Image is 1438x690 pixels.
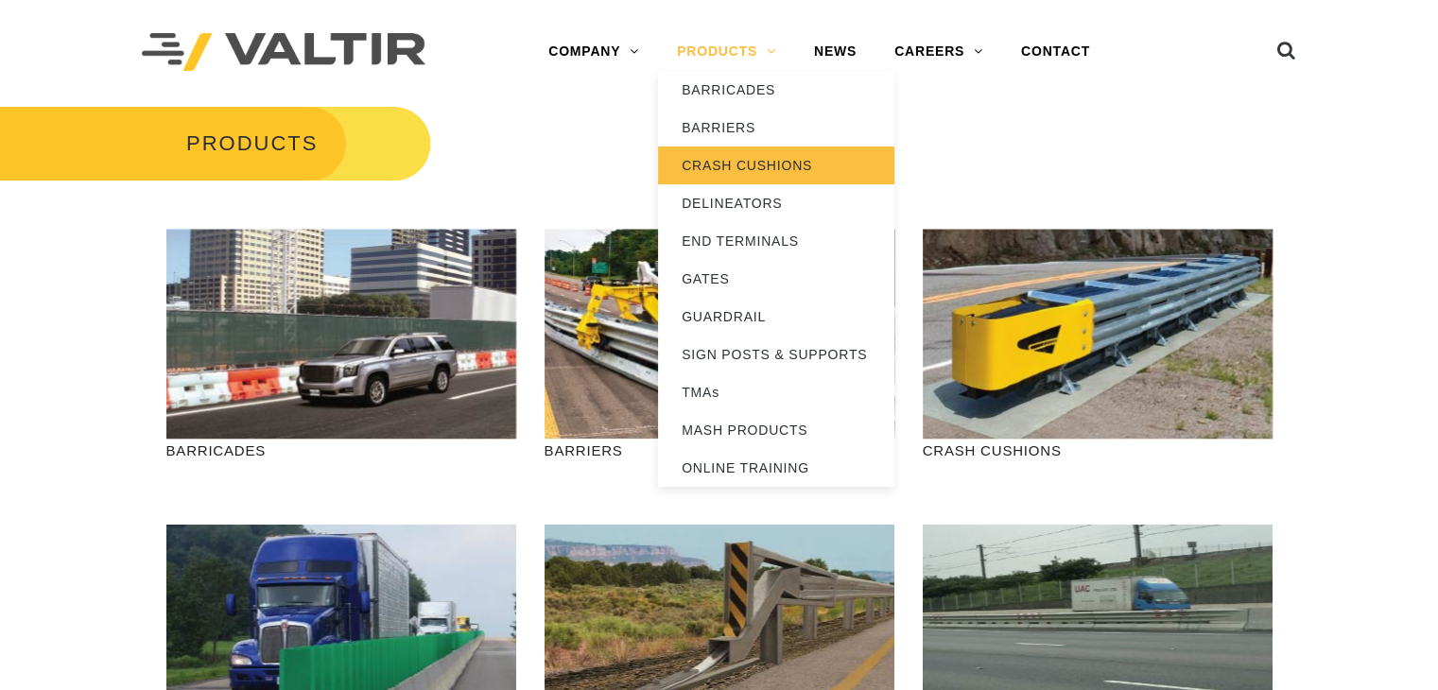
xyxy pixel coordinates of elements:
a: CAREERS [875,33,1002,71]
a: DELINEATORS [658,184,894,222]
p: CRASH CUSHIONS [923,440,1273,461]
p: BARRICADES [166,440,516,461]
a: SIGN POSTS & SUPPORTS [658,336,894,373]
a: BARRICADES [658,71,894,109]
a: TMAs [658,373,894,411]
a: COMPANY [529,33,658,71]
a: PRODUCTS [658,33,795,71]
a: ONLINE TRAINING [658,449,894,487]
a: GUARDRAIL [658,298,894,336]
a: BARRIERS [658,109,894,147]
a: MASH PRODUCTS [658,411,894,449]
a: CRASH CUSHIONS [658,147,894,184]
a: GATES [658,260,894,298]
p: BARRIERS [545,440,894,461]
a: CONTACT [1002,33,1109,71]
a: END TERMINALS [658,222,894,260]
a: NEWS [795,33,875,71]
img: Valtir [142,33,425,72]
